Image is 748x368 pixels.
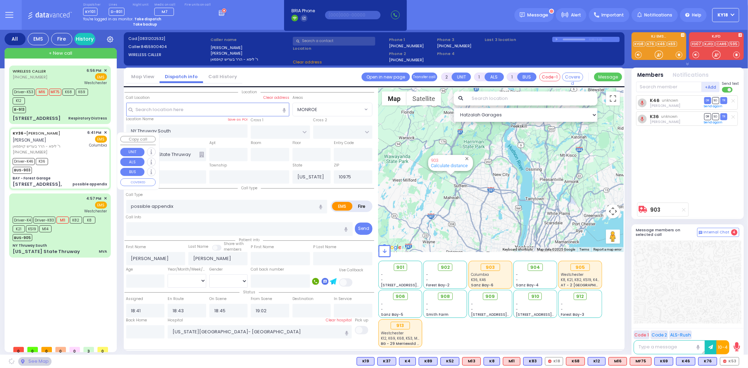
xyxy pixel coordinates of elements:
label: [PHONE_NUMBER] [437,43,472,48]
span: - [426,277,428,282]
a: K46 [656,41,667,47]
span: - [426,272,428,277]
span: Message [527,12,548,19]
span: Driver-K46 [13,158,35,165]
label: [PERSON_NAME] [210,45,290,51]
span: K8, K21, K82, K519, K4, K83, M11, M14 [561,277,621,282]
span: Westchester [84,209,107,214]
div: MVA [99,249,107,254]
div: [STREET_ADDRESS] [13,115,61,122]
label: Medic on call [154,3,176,7]
span: K36 [36,158,48,165]
div: K37 [377,357,396,366]
button: Internal Chat 4 [697,228,739,237]
a: FD07 [691,41,703,47]
span: Burech Kahan [650,103,680,108]
label: P Last Name [313,244,336,250]
span: SO [712,113,719,120]
span: B-913 [13,106,26,113]
span: Important [601,12,624,18]
div: BLS [698,357,717,366]
div: See map [18,357,51,366]
img: comment-alt.png [699,231,702,234]
span: Phone 4 [437,51,483,57]
a: 903 [431,158,438,163]
label: KJFD [689,35,744,40]
span: 0 [13,347,24,352]
a: Open this area in Google Maps (opens a new window) [380,243,403,252]
span: 6:41 PM [88,130,102,135]
label: Clear hospital [326,318,352,323]
label: [PHONE_NUMBER] [389,57,424,62]
span: TR [720,97,727,104]
label: State [292,163,302,168]
span: Notifications [644,12,672,18]
small: Share with [224,241,244,246]
span: - [381,301,383,307]
label: EMS [332,202,352,211]
span: K68 [62,89,75,96]
span: K69 [76,89,88,96]
span: MONROE [292,103,372,116]
span: 901 [396,264,404,271]
div: BLS [440,357,459,366]
span: - [561,307,563,312]
label: Caller: [128,44,208,50]
span: 912 [577,293,584,300]
div: K89 [419,357,438,366]
label: En Route [168,296,184,302]
span: Phone 1 [389,37,434,43]
label: Call Info [126,214,141,220]
label: Back Home [126,318,147,323]
div: BLS [588,357,606,366]
input: Search member [636,82,702,92]
button: Code 2 [651,330,668,339]
button: UNIT [120,148,144,156]
button: Show satellite imagery [406,91,441,105]
span: 906 [396,293,405,300]
span: M11 [56,217,69,224]
label: Call back number [251,267,284,272]
label: Room [251,140,261,146]
button: COVERED [120,178,156,186]
div: K52 [440,357,459,366]
span: MONROE [297,106,317,113]
span: Westchester [561,272,584,277]
span: Patient info [235,237,263,243]
div: 905 [571,264,590,271]
span: Phone 2 [389,51,434,57]
span: M14 [39,225,52,232]
label: Caller name [210,37,290,43]
img: red-radio-icon.svg [723,360,727,363]
div: K12 [588,357,606,366]
div: [US_STATE] State Thruway [13,248,80,255]
span: KY18 [718,12,728,18]
label: Cad: [128,36,208,42]
div: ALS [566,357,585,366]
div: Respiratory Distress [68,116,107,121]
div: EMS [28,33,49,45]
button: Close [464,155,470,162]
label: Destination [292,296,314,302]
button: BUS [517,73,537,81]
label: Entry Code [334,140,354,146]
span: K519 [26,225,38,232]
span: Columbia [89,143,107,148]
label: Save as POI [228,117,248,122]
div: K4 [399,357,416,366]
span: DR [704,97,711,104]
a: KJFD [703,41,715,47]
span: 910 [531,293,539,300]
span: You're logged in as monitor. [83,16,133,22]
a: K46 [650,98,660,103]
label: Cross 1 [251,117,263,123]
span: - [561,301,563,307]
span: K82 [70,217,82,224]
label: ר' ליפא - הרר בעריש קויפמאן [210,56,290,62]
input: (000)000-00000 [325,11,380,19]
span: 0 [41,347,52,352]
button: 10-4 [716,340,729,354]
div: K83 [523,357,542,366]
span: 4:57 PM [87,196,102,201]
span: Sanz Bay-6 [471,282,493,288]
